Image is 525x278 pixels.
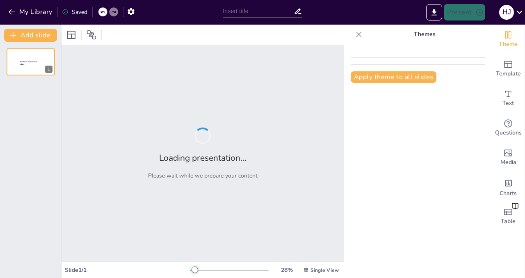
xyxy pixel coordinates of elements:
button: Apply theme to all slides [351,71,436,83]
h2: Loading presentation... [159,152,247,164]
button: Add slide [4,29,57,42]
div: Add text boxes [492,84,525,113]
div: Add images, graphics, shapes or video [492,143,525,172]
input: Insert title [223,5,293,17]
span: Template [496,69,521,78]
span: Position [87,30,96,40]
span: Text [502,99,514,108]
div: Change the overall theme [492,25,525,54]
button: My Library [6,5,56,18]
div: 28 % [277,266,297,274]
div: Add charts and graphs [492,172,525,202]
span: Theme [499,40,518,49]
p: Please wait while we prepare your content [148,172,258,180]
span: Table [501,217,516,226]
button: Export to PowerPoint [426,4,442,21]
div: 1 [7,48,55,75]
div: Slide 1 / 1 [65,266,190,274]
button: Present [444,4,485,21]
button: H J [499,4,514,21]
div: Layout [65,28,78,41]
div: H J [499,5,514,20]
div: Saved [62,8,87,16]
span: Questions [495,128,522,137]
div: Add a table [492,202,525,231]
div: 1 [45,66,52,73]
p: Themes [365,25,484,44]
div: Add ready made slides [492,54,525,84]
span: Sendsteps presentation editor [20,61,37,66]
span: Single View [310,267,339,273]
span: Media [500,158,516,167]
div: Get real-time input from your audience [492,113,525,143]
span: Charts [500,189,517,198]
